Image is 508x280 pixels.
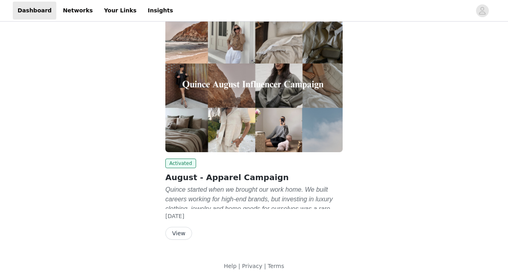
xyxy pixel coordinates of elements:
[264,263,266,269] span: |
[143,2,178,20] a: Insights
[478,4,486,17] div: avatar
[238,263,240,269] span: |
[13,2,56,20] a: Dashboard
[165,230,192,236] a: View
[165,171,343,183] h2: August - Apparel Campaign
[99,2,141,20] a: Your Links
[242,263,262,269] a: Privacy
[268,263,284,269] a: Terms
[165,159,196,168] span: Activated
[58,2,97,20] a: Networks
[224,263,236,269] a: Help
[165,227,192,240] button: View
[165,186,335,241] em: Quince started when we brought our work home. We built careers working for high-end brands, but i...
[165,213,184,219] span: [DATE]
[165,19,343,152] img: Quince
